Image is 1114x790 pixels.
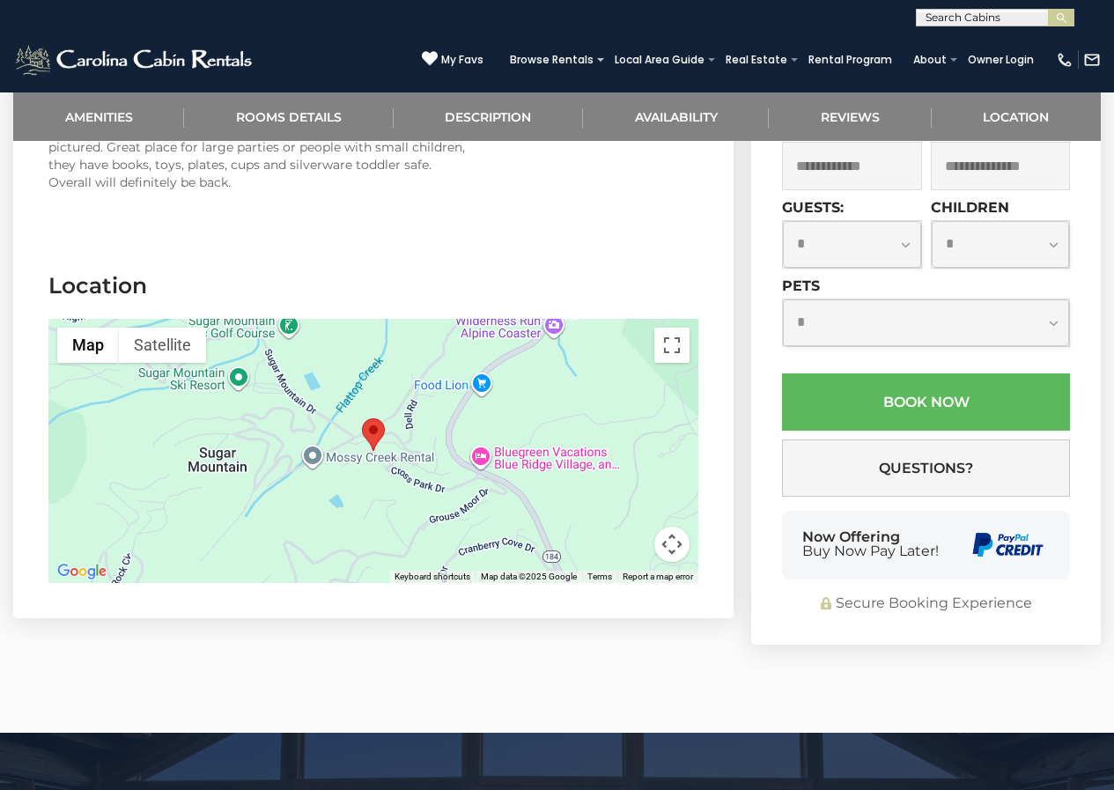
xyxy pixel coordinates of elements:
[959,48,1043,72] a: Owner Login
[606,48,713,72] a: Local Area Guide
[769,92,931,141] a: Reviews
[623,572,693,581] a: Report a map error
[501,48,602,72] a: Browse Rentals
[53,560,111,583] img: Google
[931,199,1009,216] label: Children
[184,92,393,141] a: Rooms Details
[717,48,796,72] a: Real Estate
[13,92,184,141] a: Amenities
[48,103,473,191] div: Our stay was great, CCR was able to even accommodate us to extend our stay an extra day short not...
[654,328,690,363] button: Toggle fullscreen view
[904,48,955,72] a: About
[583,92,769,141] a: Availability
[422,50,483,69] a: My Favs
[48,270,698,301] h3: Location
[481,572,577,581] span: Map data ©2025 Google
[394,92,583,141] a: Description
[800,48,901,72] a: Rental Program
[932,92,1101,141] a: Location
[782,439,1070,497] button: Questions?
[802,544,939,558] span: Buy Now Pay Later!
[782,594,1070,614] div: Secure Booking Experience
[13,42,257,78] img: White-1-2.png
[802,530,939,558] div: Now Offering
[782,199,844,216] label: Guests:
[57,328,119,363] button: Show street map
[53,560,111,583] a: Open this area in Google Maps (opens a new window)
[587,572,612,581] a: Terms
[441,52,483,68] span: My Favs
[1083,51,1101,69] img: mail-regular-white.png
[119,328,206,363] button: Show satellite imagery
[395,571,470,583] button: Keyboard shortcuts
[654,527,690,562] button: Map camera controls
[1056,51,1073,69] img: phone-regular-white.png
[782,373,1070,431] button: Book Now
[362,418,385,451] div: Sweet Dreams Are Made Of Skis
[782,277,820,294] label: Pets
